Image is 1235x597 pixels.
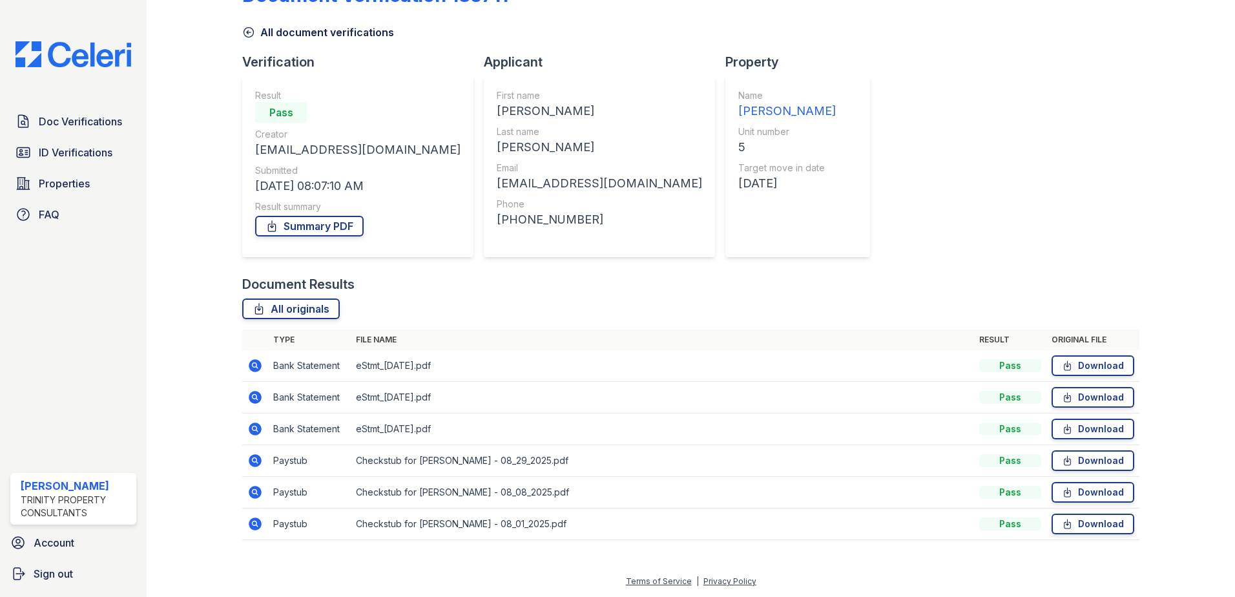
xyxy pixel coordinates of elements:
[268,382,351,414] td: Bank Statement
[1052,514,1134,534] a: Download
[255,128,461,141] div: Creator
[351,477,974,508] td: Checkstub for [PERSON_NAME] - 08_08_2025.pdf
[5,561,141,587] a: Sign out
[242,53,484,71] div: Verification
[242,25,394,40] a: All document verifications
[39,176,90,191] span: Properties
[1052,355,1134,376] a: Download
[979,423,1041,435] div: Pass
[351,382,974,414] td: eStmt_[DATE].pdf
[10,109,136,134] a: Doc Verifications
[979,486,1041,499] div: Pass
[703,576,756,586] a: Privacy Policy
[255,164,461,177] div: Submitted
[268,330,351,350] th: Type
[738,89,836,120] a: Name [PERSON_NAME]
[255,102,307,123] div: Pass
[979,359,1041,372] div: Pass
[5,530,141,556] a: Account
[39,145,112,160] span: ID Verifications
[39,207,59,222] span: FAQ
[351,350,974,382] td: eStmt_[DATE].pdf
[5,41,141,67] img: CE_Logo_Blue-a8612792a0a2168367f1c8372b55b34899dd931a85d93a1a3d3e32e68fde9ad4.png
[34,535,74,550] span: Account
[738,174,836,193] div: [DATE]
[1052,419,1134,439] a: Download
[1052,450,1134,471] a: Download
[979,391,1041,404] div: Pass
[497,102,702,120] div: [PERSON_NAME]
[268,350,351,382] td: Bank Statement
[1046,330,1139,350] th: Original file
[738,138,836,156] div: 5
[10,202,136,227] a: FAQ
[497,89,702,102] div: First name
[497,138,702,156] div: [PERSON_NAME]
[242,275,355,293] div: Document Results
[268,477,351,508] td: Paystub
[21,478,131,494] div: [PERSON_NAME]
[979,454,1041,467] div: Pass
[255,141,461,159] div: [EMAIL_ADDRESS][DOMAIN_NAME]
[497,174,702,193] div: [EMAIL_ADDRESS][DOMAIN_NAME]
[268,508,351,540] td: Paystub
[626,576,692,586] a: Terms of Service
[255,177,461,195] div: [DATE] 08:07:10 AM
[351,445,974,477] td: Checkstub for [PERSON_NAME] - 08_29_2025.pdf
[725,53,880,71] div: Property
[738,162,836,174] div: Target move in date
[738,89,836,102] div: Name
[351,508,974,540] td: Checkstub for [PERSON_NAME] - 08_01_2025.pdf
[268,414,351,445] td: Bank Statement
[1052,482,1134,503] a: Download
[255,89,461,102] div: Result
[255,200,461,213] div: Result summary
[268,445,351,477] td: Paystub
[10,140,136,165] a: ID Verifications
[255,216,364,236] a: Summary PDF
[39,114,122,129] span: Doc Verifications
[974,330,1046,350] th: Result
[497,162,702,174] div: Email
[351,330,974,350] th: File name
[497,198,702,211] div: Phone
[696,576,699,586] div: |
[34,566,73,581] span: Sign out
[738,102,836,120] div: [PERSON_NAME]
[497,211,702,229] div: [PHONE_NUMBER]
[351,414,974,445] td: eStmt_[DATE].pdf
[10,171,136,196] a: Properties
[979,518,1041,530] div: Pass
[497,125,702,138] div: Last name
[1052,387,1134,408] a: Download
[484,53,725,71] div: Applicant
[738,125,836,138] div: Unit number
[21,494,131,519] div: Trinity Property Consultants
[242,298,340,319] a: All originals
